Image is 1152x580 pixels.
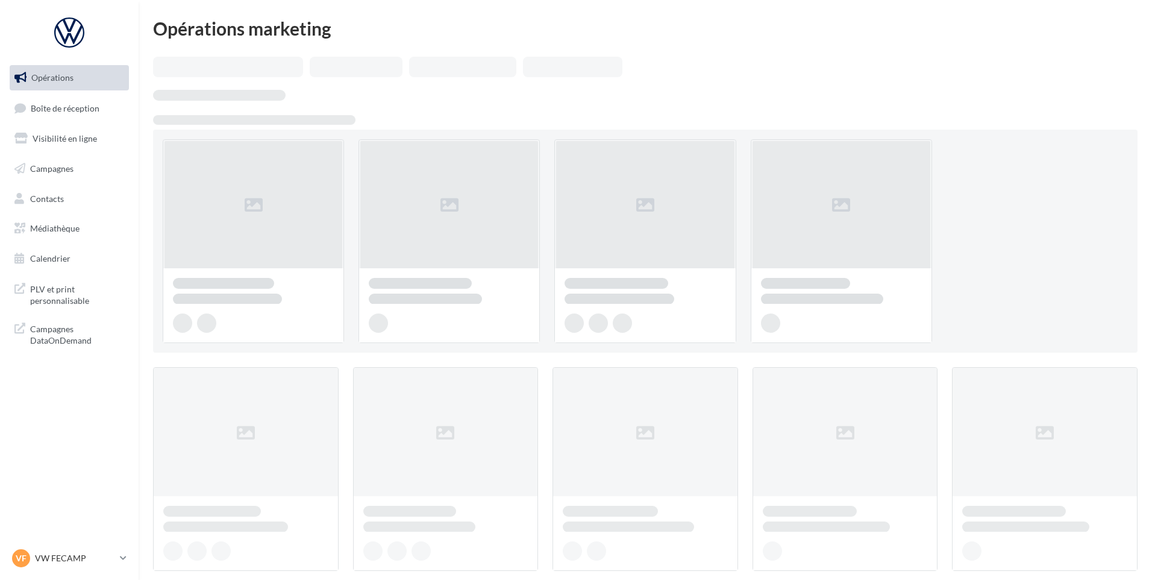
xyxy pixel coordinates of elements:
p: VW FECAMP [35,552,115,564]
span: Contacts [30,193,64,203]
a: Boîte de réception [7,95,131,121]
a: Campagnes [7,156,131,181]
div: Opérations marketing [153,19,1138,37]
a: VF VW FECAMP [10,547,129,570]
span: Médiathèque [30,223,80,233]
a: Contacts [7,186,131,212]
a: Opérations [7,65,131,90]
span: PLV et print personnalisable [30,281,124,307]
span: Campagnes DataOnDemand [30,321,124,347]
span: Visibilité en ligne [33,133,97,143]
a: Calendrier [7,246,131,271]
a: Médiathèque [7,216,131,241]
a: PLV et print personnalisable [7,276,131,312]
a: Visibilité en ligne [7,126,131,151]
span: Opérations [31,72,74,83]
span: Calendrier [30,253,70,263]
span: Campagnes [30,163,74,174]
span: VF [16,552,27,564]
span: Boîte de réception [31,102,99,113]
a: Campagnes DataOnDemand [7,316,131,351]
